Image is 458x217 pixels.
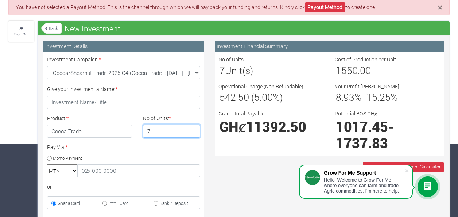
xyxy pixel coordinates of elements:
[102,201,107,206] input: Intnl. Card
[305,2,345,12] a: Payout Method
[324,170,405,176] div: Grow For Me Support
[47,183,200,190] div: or
[47,85,117,93] label: Give your Investment a Name:
[246,118,306,136] span: 11392.50
[47,56,101,63] label: Investment Campaign:
[109,200,129,206] small: Intnl. Card
[335,56,396,63] label: Cost of Production per Unit
[63,21,122,36] span: New Investment
[160,200,188,206] small: Bank / Deposit
[220,118,323,135] h1: GHȼ
[154,201,158,206] input: Bank / Deposit
[335,83,399,90] label: Your Profit [PERSON_NAME]
[336,91,439,103] h3: % - %
[47,156,52,161] input: Momo Payment
[372,163,440,170] span: Show Your Investment Calculator
[77,164,200,178] input: 02x 000 0000
[41,22,62,34] a: Back
[335,110,377,117] label: Potential ROS GHȼ
[220,64,225,77] span: 7
[47,125,132,138] h4: Cocoa Trade
[336,118,439,151] h1: -
[438,2,442,13] span: ×
[47,114,69,122] label: Product:
[220,65,323,76] h3: Unit(s)
[14,31,28,37] small: Sign Out
[324,177,405,194] div: Hello! Welcome to Grow For Me where everyone can farm and trade Agric commodities. I'm here to help.
[336,118,388,136] span: 1017.45
[218,56,244,63] label: No of Units
[218,83,303,90] label: Operational Charge (Non Refundable)
[47,96,200,109] input: Investment Name/Title
[220,91,283,103] span: 542.50 (5.00%)
[58,200,80,206] small: Ghana Card
[143,114,171,122] label: No of Units:
[215,41,444,52] div: Investment Financial Summary
[47,143,67,151] label: Pay Via:
[16,3,442,11] p: You have not selected a Payout Method. This is the channel through which we will pay back your fu...
[336,91,354,103] span: 8.93
[8,21,34,41] a: Sign Out
[43,41,204,52] div: Investment Details
[53,155,82,161] small: Momo Payment
[218,110,264,117] label: Grand Total Payable
[336,64,371,77] span: 1550.00
[438,3,442,12] button: Close
[366,91,391,103] span: 15.25
[336,134,388,152] span: 1737.83
[51,201,56,206] input: Ghana Card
